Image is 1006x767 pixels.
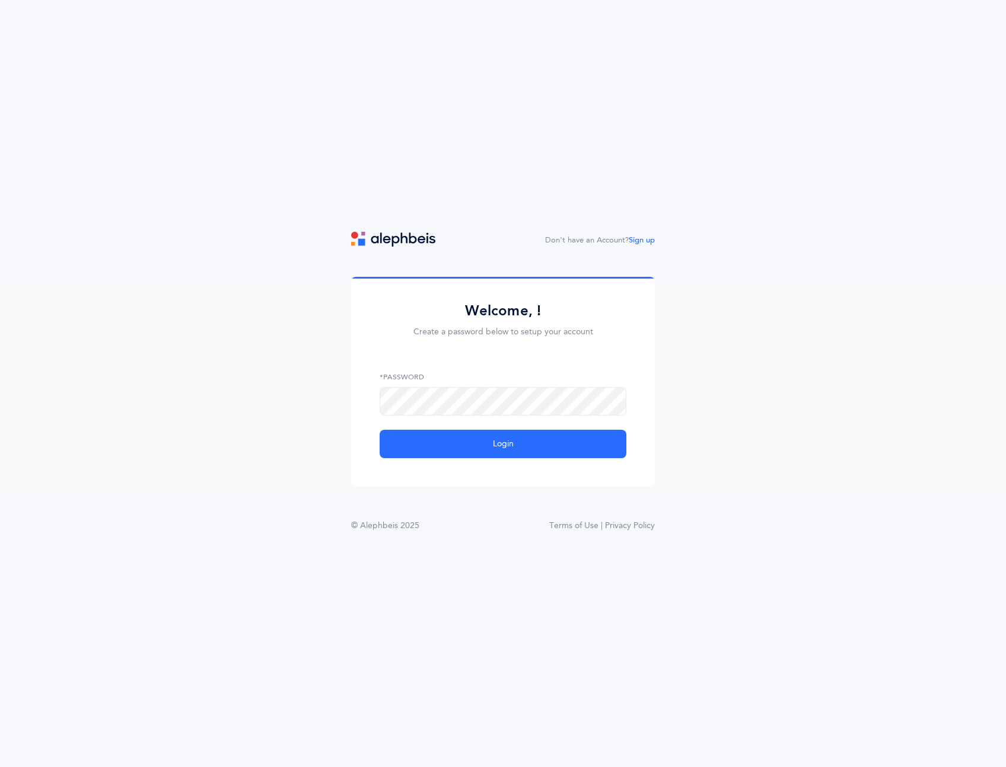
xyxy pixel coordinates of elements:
h2: Welcome, ! [380,302,626,320]
div: © Alephbeis 2025 [351,520,419,532]
span: Login [493,438,514,450]
p: Create a password below to setup your account [380,326,626,338]
div: Don't have an Account? [545,235,655,247]
button: Login [380,430,626,458]
a: Terms of Use | Privacy Policy [549,520,655,532]
a: Sign up [629,236,655,244]
img: logo.svg [351,232,435,247]
label: *Password [380,372,626,382]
